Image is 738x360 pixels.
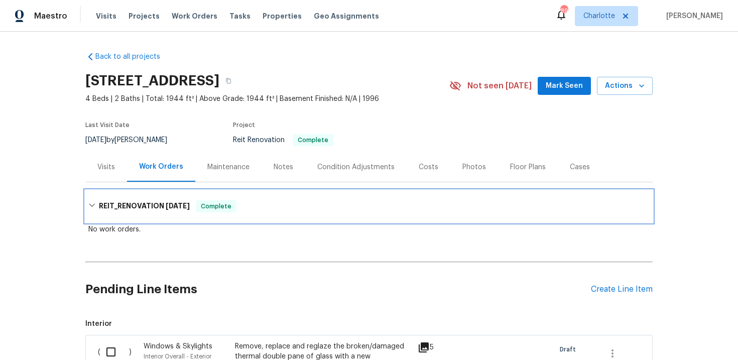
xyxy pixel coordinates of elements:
[583,11,615,21] span: Charlotte
[418,341,457,353] div: 5
[85,52,182,62] a: Back to all projects
[605,80,645,92] span: Actions
[317,162,395,172] div: Condition Adjustments
[129,11,160,21] span: Projects
[88,224,650,234] div: No work orders.
[85,94,449,104] span: 4 Beds | 2 Baths | Total: 1944 ft² | Above Grade: 1944 ft² | Basement Finished: N/A | 1996
[538,77,591,95] button: Mark Seen
[172,11,217,21] span: Work Orders
[34,11,67,21] span: Maestro
[546,80,583,92] span: Mark Seen
[570,162,590,172] div: Cases
[219,72,237,90] button: Copy Address
[197,201,235,211] span: Complete
[166,202,190,209] span: [DATE]
[560,344,580,354] span: Draft
[597,77,653,95] button: Actions
[85,266,591,313] h2: Pending Line Items
[467,81,532,91] span: Not seen [DATE]
[591,285,653,294] div: Create Line Item
[144,343,212,350] span: Windows & Skylights
[462,162,486,172] div: Photos
[560,6,567,16] div: 89
[85,76,219,86] h2: [STREET_ADDRESS]
[85,137,106,144] span: [DATE]
[233,122,255,128] span: Project
[139,162,183,172] div: Work Orders
[662,11,723,21] span: [PERSON_NAME]
[274,162,293,172] div: Notes
[263,11,302,21] span: Properties
[419,162,438,172] div: Costs
[99,200,190,212] h6: REIT_RENOVATION
[314,11,379,21] span: Geo Assignments
[510,162,546,172] div: Floor Plans
[85,319,653,329] span: Interior
[233,137,333,144] span: Reit Renovation
[207,162,250,172] div: Maintenance
[229,13,251,20] span: Tasks
[96,11,116,21] span: Visits
[85,190,653,222] div: REIT_RENOVATION [DATE]Complete
[294,137,332,143] span: Complete
[97,162,115,172] div: Visits
[85,134,179,146] div: by [PERSON_NAME]
[85,122,130,128] span: Last Visit Date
